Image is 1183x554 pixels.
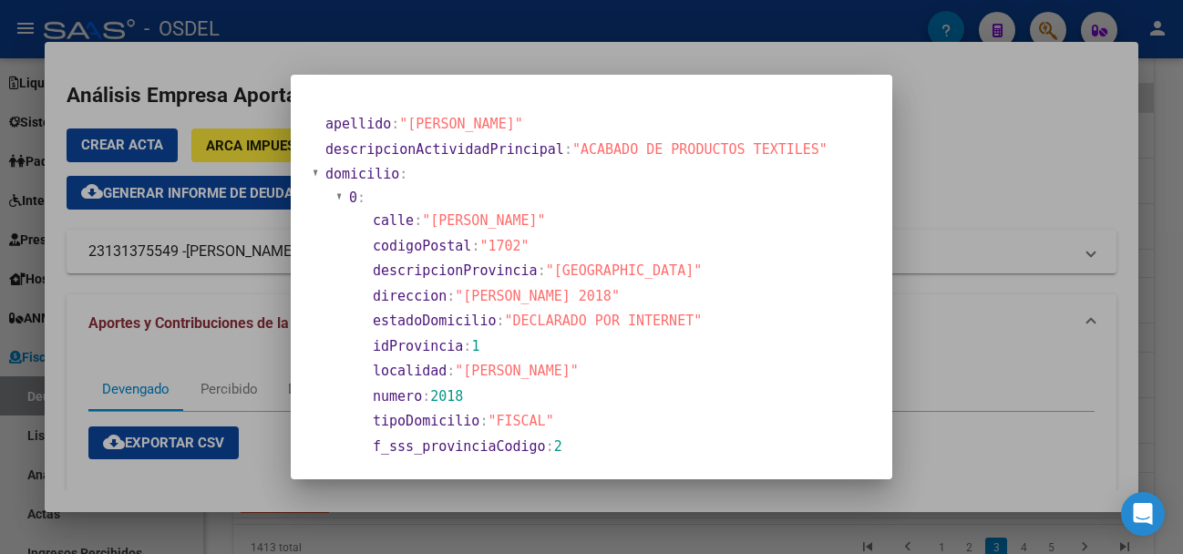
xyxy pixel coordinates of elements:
[373,438,546,455] span: f_sss_provinciaCodigo
[1121,492,1165,536] div: Open Intercom Messenger
[479,238,529,254] span: "1702"
[391,116,399,132] span: :
[479,413,488,429] span: :
[572,141,828,158] span: "ACABADO DE PRODUCTOS TEXTILES"
[564,141,572,158] span: :
[349,190,357,206] span: 0
[538,262,546,279] span: :
[546,438,554,455] span: :
[471,338,479,354] span: 1
[373,288,447,304] span: direccion
[505,313,703,329] span: "DECLARADO POR INTERNET"
[373,238,471,254] span: codigoPostal
[373,413,479,429] span: tipoDomicilio
[422,212,545,229] span: "[PERSON_NAME]"
[399,166,407,182] span: :
[463,338,471,354] span: :
[325,141,564,158] span: descripcionActividadPrincipal
[373,363,447,379] span: localidad
[373,262,538,279] span: descripcionProvincia
[357,190,365,206] span: :
[488,413,553,429] span: "FISCAL"
[554,438,562,455] span: 2
[455,363,578,379] span: "[PERSON_NAME]"
[422,388,430,405] span: :
[471,238,479,254] span: :
[546,262,703,279] span: "[GEOGRAPHIC_DATA]"
[373,388,422,405] span: numero
[496,313,504,329] span: :
[447,288,455,304] span: :
[414,212,422,229] span: :
[325,116,391,132] span: apellido
[455,288,620,304] span: "[PERSON_NAME] 2018"
[430,388,463,405] span: 2018
[447,363,455,379] span: :
[373,313,496,329] span: estadoDomicilio
[325,166,399,182] span: domicilio
[373,212,414,229] span: calle
[399,116,522,132] span: "[PERSON_NAME]"
[373,338,463,354] span: idProvincia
